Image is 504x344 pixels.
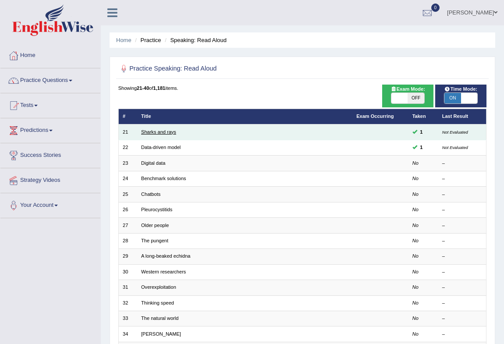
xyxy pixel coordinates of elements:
[442,238,482,245] div: –
[141,223,169,228] a: Older people
[442,315,482,322] div: –
[412,160,419,166] em: No
[0,43,100,65] a: Home
[141,207,172,212] a: Pleurocystitids
[118,295,137,311] td: 32
[118,109,137,124] th: #
[118,326,137,342] td: 34
[442,284,482,291] div: –
[382,85,434,107] div: Show exams occurring in exams
[442,300,482,307] div: –
[141,145,181,150] a: Data-driven model
[141,192,160,197] a: Chatbots
[141,160,165,166] a: Digital data
[0,93,100,115] a: Tests
[118,233,137,248] td: 28
[442,130,468,135] small: Not Evaluated
[133,36,161,44] li: Practice
[442,222,482,229] div: –
[141,238,168,243] a: The pungent
[141,269,186,274] a: Western researchers
[141,331,181,337] a: [PERSON_NAME]
[412,300,419,305] em: No
[431,4,440,12] span: 0
[118,85,487,92] div: Showing of items.
[412,238,419,243] em: No
[118,63,347,74] h2: Practice Speaking: Read Aloud
[118,140,137,155] td: 22
[141,300,174,305] a: Thinking speed
[116,37,131,43] a: Home
[141,129,176,135] a: Sharks and rays
[141,176,186,181] a: Benchmark solutions
[141,253,190,259] a: A long-beaked echidna
[137,85,149,91] b: 21-40
[118,156,137,171] td: 23
[0,143,100,165] a: Success Stories
[0,193,100,215] a: Your Account
[438,109,486,124] th: Last Result
[0,118,100,140] a: Predictions
[118,311,137,326] td: 33
[412,269,419,274] em: No
[163,36,227,44] li: Speaking: Read Aloud
[412,284,419,290] em: No
[442,269,482,276] div: –
[118,171,137,186] td: 24
[118,280,137,295] td: 31
[0,168,100,190] a: Strategy Videos
[408,93,424,103] span: OFF
[412,223,419,228] em: No
[444,93,461,103] span: ON
[441,85,480,93] span: Time Mode:
[137,109,352,124] th: Title
[408,109,438,124] th: Taken
[412,207,419,212] em: No
[417,128,426,136] span: You can still take this question
[141,284,176,290] a: Overexploitation
[442,191,482,198] div: –
[356,113,394,119] a: Exam Occurring
[141,316,178,321] a: The natural world
[118,264,137,280] td: 30
[412,192,419,197] em: No
[442,206,482,213] div: –
[417,144,426,152] span: You can still take this question
[118,187,137,202] td: 25
[118,249,137,264] td: 29
[412,176,419,181] em: No
[118,218,137,233] td: 27
[387,85,428,93] span: Exam Mode:
[0,68,100,90] a: Practice Questions
[412,331,419,337] em: No
[442,175,482,182] div: –
[118,124,137,140] td: 21
[442,253,482,260] div: –
[118,202,137,217] td: 26
[442,145,468,150] small: Not Evaluated
[442,331,482,338] div: –
[442,160,482,167] div: –
[412,316,419,321] em: No
[412,253,419,259] em: No
[153,85,166,91] b: 1,181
